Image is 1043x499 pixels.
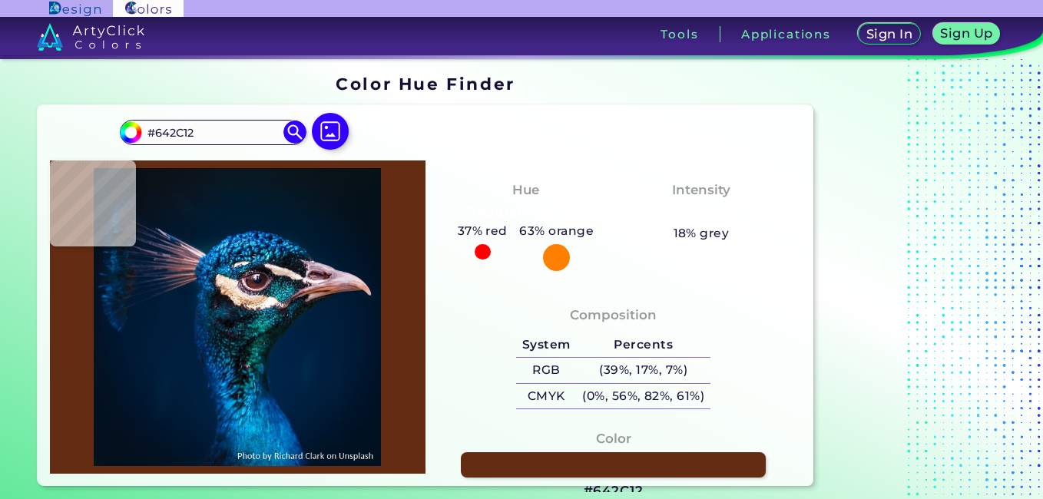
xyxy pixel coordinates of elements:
h3: Applications [741,28,831,40]
a: Sign Up [935,25,997,45]
img: logo_artyclick_colors_white.svg [37,23,145,51]
h4: Composition [570,304,657,326]
h4: Hue [512,179,539,201]
h5: CMYK [516,384,576,409]
h5: Sign Up [942,28,991,39]
a: Sign In [861,25,919,45]
h4: Intensity [672,179,730,201]
h3: Moderate [661,203,742,222]
img: icon picture [312,113,349,150]
h4: Color [596,428,631,450]
h5: System [516,332,576,358]
h5: 37% red [452,221,514,241]
input: type color.. [141,122,284,143]
img: icon search [283,121,306,144]
h5: (39%, 17%, 7%) [577,358,710,383]
h3: Tools [661,28,698,40]
h5: (0%, 56%, 82%, 61%) [577,384,710,409]
h5: Percents [577,332,710,358]
h5: 63% orange [514,221,600,241]
h3: Reddish Orange [461,203,591,222]
h1: Color Hue Finder [336,72,515,95]
h5: RGB [516,358,576,383]
img: ArtyClick Design logo [49,2,101,16]
h5: Sign In [868,28,911,40]
h5: 18% grey [674,223,730,243]
img: img_pavlin.jpg [58,168,418,467]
